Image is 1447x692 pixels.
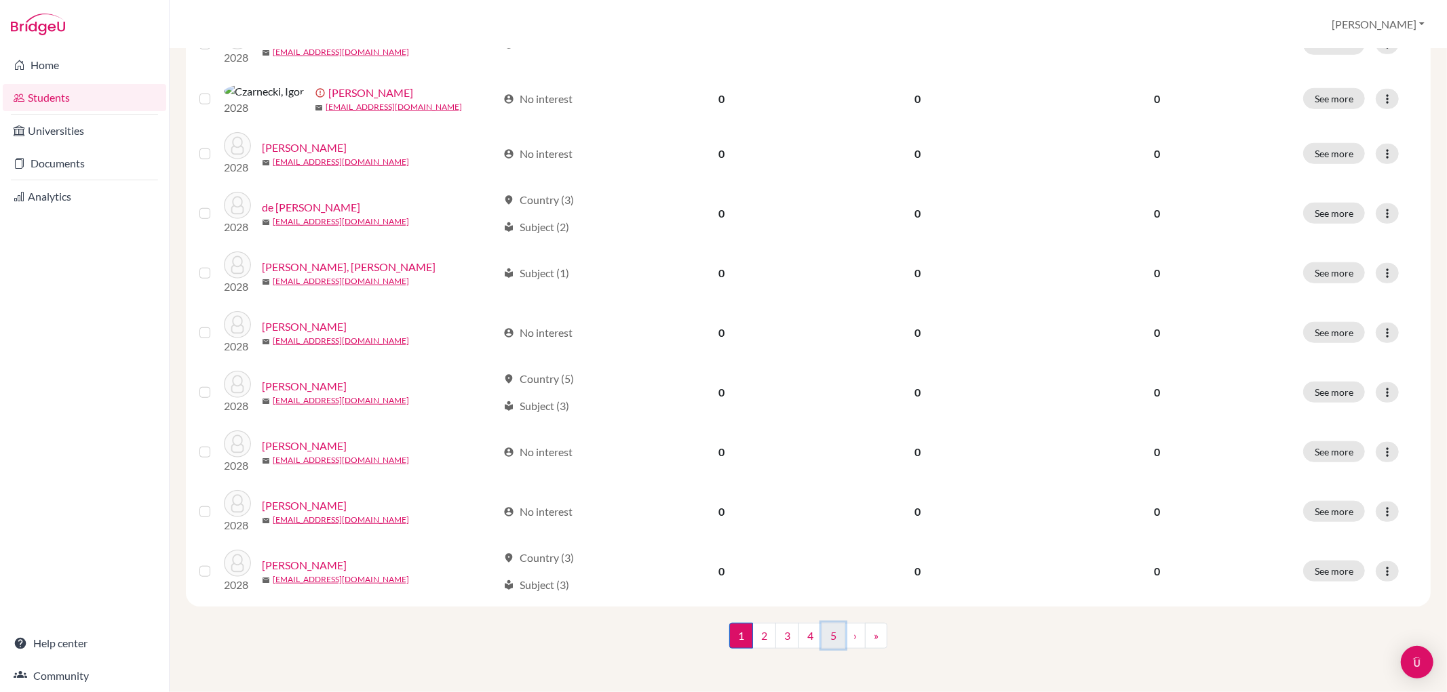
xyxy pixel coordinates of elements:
span: mail [262,516,270,525]
a: 4 [798,623,822,649]
a: [EMAIL_ADDRESS][DOMAIN_NAME] [273,46,409,58]
p: 2028 [224,219,251,235]
a: [PERSON_NAME] [262,557,347,573]
td: 0 [817,422,1018,482]
img: Daub, Sara [224,132,251,159]
p: 2028 [224,100,304,116]
div: Subject (3) [503,577,569,593]
nav: ... [729,623,887,659]
button: See more [1303,322,1365,343]
div: Subject (3) [503,398,569,414]
td: 0 [817,243,1018,303]
p: 0 [1027,325,1287,341]
a: de [PERSON_NAME] [262,199,360,216]
div: No interest [503,325,573,341]
span: account_circle [503,506,514,517]
img: Bridge-U [11,14,65,35]
td: 0 [625,243,817,303]
span: account_circle [503,327,514,338]
span: local_library [503,268,514,279]
p: 2028 [224,457,251,474]
div: Country (5) [503,371,574,387]
p: 2028 [224,577,251,593]
p: 2028 [224,338,251,354]
a: [EMAIL_ADDRESS][DOMAIN_NAME] [273,216,409,228]
button: [PERSON_NAME] [1326,12,1431,37]
button: See more [1303,203,1365,224]
p: 2028 [224,398,251,414]
td: 0 [817,542,1018,601]
img: Elkayam, Tamar [224,430,251,457]
td: 0 [625,74,817,124]
td: 0 [625,124,817,184]
a: Students [3,84,166,111]
a: [PERSON_NAME] [262,438,347,454]
p: 0 [1027,205,1287,222]
a: [PERSON_NAME] [262,140,347,156]
a: Community [3,662,166,689]
a: » [865,623,887,649]
td: 0 [817,482,1018,542]
a: Home [3,52,166,79]
a: Universities [3,117,166,144]
a: Documents [3,150,166,177]
p: 2028 [224,279,251,295]
p: 0 [1027,91,1287,107]
button: See more [1303,561,1365,582]
img: Dressler, Nina [224,371,251,398]
div: Subject (2) [503,219,569,235]
td: 0 [625,542,817,601]
a: [PERSON_NAME] [328,85,413,101]
span: local_library [503,579,514,590]
button: See more [1303,88,1365,109]
span: mail [262,159,270,167]
span: account_circle [503,447,514,457]
td: 0 [817,124,1018,184]
div: Subject (1) [503,265,569,281]
span: account_circle [503,148,514,159]
img: Fasina, Temitayo [224,550,251,577]
a: [EMAIL_ADDRESS][DOMAIN_NAME] [273,156,409,168]
span: mail [262,457,270,465]
button: See more [1303,382,1365,403]
a: Help center [3,630,166,657]
img: Czarnecki, Igor [224,83,304,100]
a: Analytics [3,183,166,210]
p: 0 [1027,146,1287,162]
span: local_library [503,222,514,232]
span: mail [262,576,270,584]
td: 0 [625,422,817,482]
td: 0 [625,303,817,363]
span: 1 [729,623,753,649]
p: 2028 [224,49,251,66]
div: No interest [503,146,573,162]
p: 0 [1027,504,1287,520]
a: [EMAIL_ADDRESS][DOMAIN_NAME] [273,573,409,586]
button: See more [1303,441,1365,462]
a: › [845,623,866,649]
img: Emil, Rode [224,490,251,517]
div: Country (3) [503,550,574,566]
img: Deebu, Vaishnav [224,251,251,279]
td: 0 [625,184,817,243]
p: 0 [1027,384,1287,401]
span: mail [262,218,270,226]
div: Open Intercom Messenger [1401,646,1433,678]
a: [PERSON_NAME], [PERSON_NAME] [262,259,436,275]
a: [EMAIL_ADDRESS][DOMAIN_NAME] [326,101,462,113]
a: [PERSON_NAME] [262,378,347,394]
a: [PERSON_NAME] [262,497,347,514]
span: account_circle [503,94,514,104]
a: 3 [775,623,799,649]
td: 0 [817,74,1018,124]
span: location_on [503,552,514,563]
a: [PERSON_NAME] [262,319,347,335]
td: 0 [625,363,817,422]
p: 2028 [224,159,251,176]
span: mail [262,397,270,405]
img: de Briey, Sophie [224,192,251,219]
img: Douglas, Merle [224,311,251,338]
span: mail [262,49,270,57]
div: No interest [503,91,573,107]
a: [EMAIL_ADDRESS][DOMAIN_NAME] [273,514,409,526]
